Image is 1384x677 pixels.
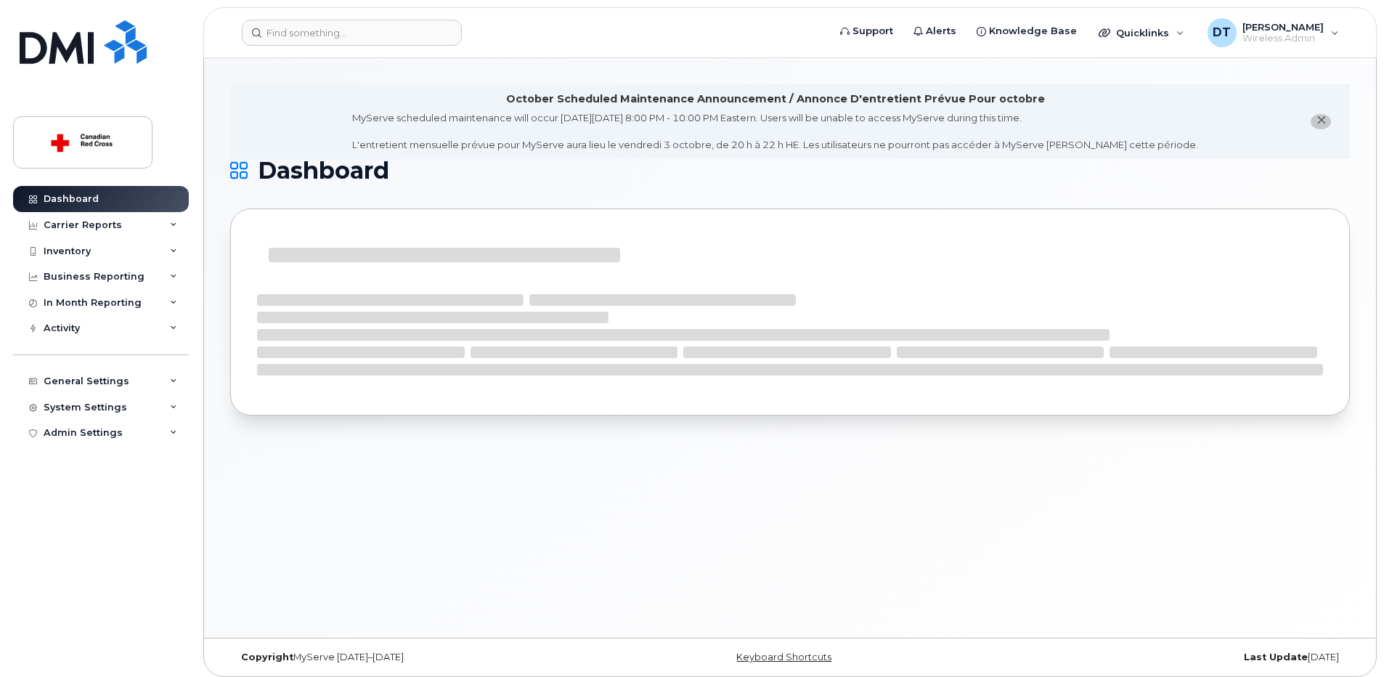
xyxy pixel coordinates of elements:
[1311,114,1331,129] button: close notification
[506,92,1045,107] div: October Scheduled Maintenance Announcement / Annonce D'entretient Prévue Pour octobre
[258,160,389,182] span: Dashboard
[241,652,293,662] strong: Copyright
[736,652,831,662] a: Keyboard Shortcuts
[230,652,603,663] div: MyServe [DATE]–[DATE]
[977,652,1350,663] div: [DATE]
[1244,652,1308,662] strong: Last Update
[352,111,1198,152] div: MyServe scheduled maintenance will occur [DATE][DATE] 8:00 PM - 10:00 PM Eastern. Users will be u...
